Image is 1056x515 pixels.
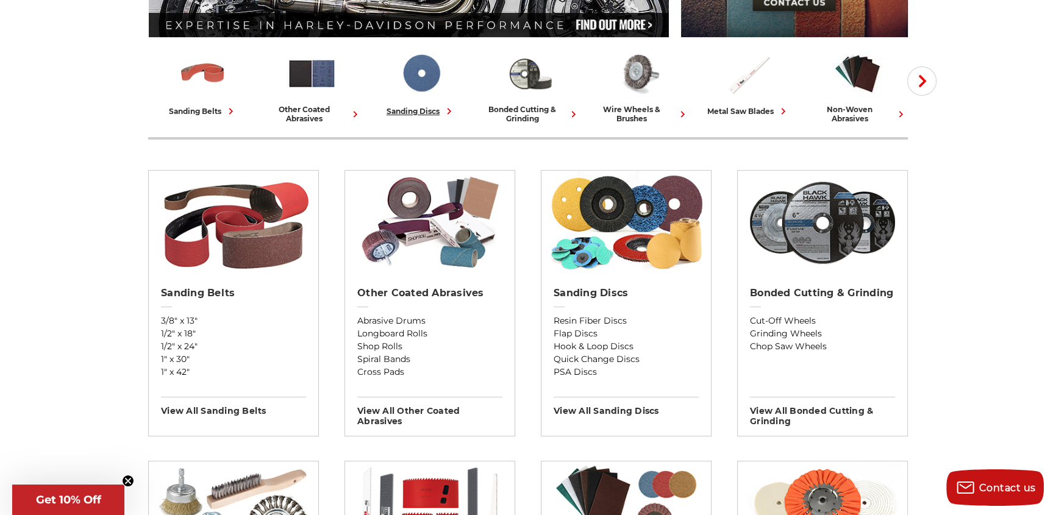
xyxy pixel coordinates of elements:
[161,340,306,353] a: 1/2" x 24"
[161,314,306,327] a: 3/8" x 13"
[979,482,1036,494] span: Contact us
[396,48,446,99] img: Sanding Discs
[169,105,237,118] div: sanding belts
[744,171,902,274] img: Bonded Cutting & Grinding
[287,48,337,99] img: Other Coated Abrasives
[707,105,790,118] div: metal saw blades
[554,340,699,353] a: Hook & Loop Discs
[699,48,798,118] a: metal saw blades
[590,105,689,123] div: wire wheels & brushes
[36,493,101,506] span: Get 10% Off
[122,475,134,487] button: Close teaser
[907,66,936,96] button: Next
[480,105,580,123] div: bonded cutting & grinding
[808,48,907,123] a: non-woven abrasives
[12,485,124,515] div: Get 10% OffClose teaser
[723,48,774,99] img: Metal Saw Blades
[161,397,306,416] h3: View All sanding belts
[505,48,555,99] img: Bonded Cutting & Grinding
[554,287,699,299] h2: Sanding Discs
[554,397,699,416] h3: View All sanding discs
[554,327,699,340] a: Flap Discs
[371,48,471,118] a: sanding discs
[590,48,689,123] a: wire wheels & brushes
[155,171,313,274] img: Sanding Belts
[554,366,699,378] a: PSA Discs
[262,105,362,123] div: other coated abrasives
[351,171,509,274] img: Other Coated Abrasives
[357,340,502,353] a: Shop Rolls
[153,48,252,118] a: sanding belts
[750,340,895,353] a: Chop Saw Wheels
[387,105,455,118] div: sanding discs
[161,287,306,299] h2: Sanding Belts
[808,105,907,123] div: non-woven abrasives
[357,314,502,327] a: Abrasive Drums
[832,48,883,99] img: Non-woven Abrasives
[357,353,502,366] a: Spiral Bands
[750,314,895,327] a: Cut-Off Wheels
[357,287,502,299] h2: Other Coated Abrasives
[161,366,306,378] a: 1" x 42"
[480,48,580,123] a: bonded cutting & grinding
[548,171,705,274] img: Sanding Discs
[554,353,699,366] a: Quick Change Discs
[357,397,502,427] h3: View All other coated abrasives
[554,314,699,327] a: Resin Fiber Discs
[750,287,895,299] h2: Bonded Cutting & Grinding
[750,327,895,340] a: Grinding Wheels
[161,353,306,366] a: 1" x 30"
[161,327,306,340] a: 1/2" x 18"
[357,327,502,340] a: Longboard Rolls
[614,48,665,99] img: Wire Wheels & Brushes
[177,48,228,99] img: Sanding Belts
[946,469,1044,506] button: Contact us
[357,366,502,378] a: Cross Pads
[262,48,362,123] a: other coated abrasives
[750,397,895,427] h3: View All bonded cutting & grinding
